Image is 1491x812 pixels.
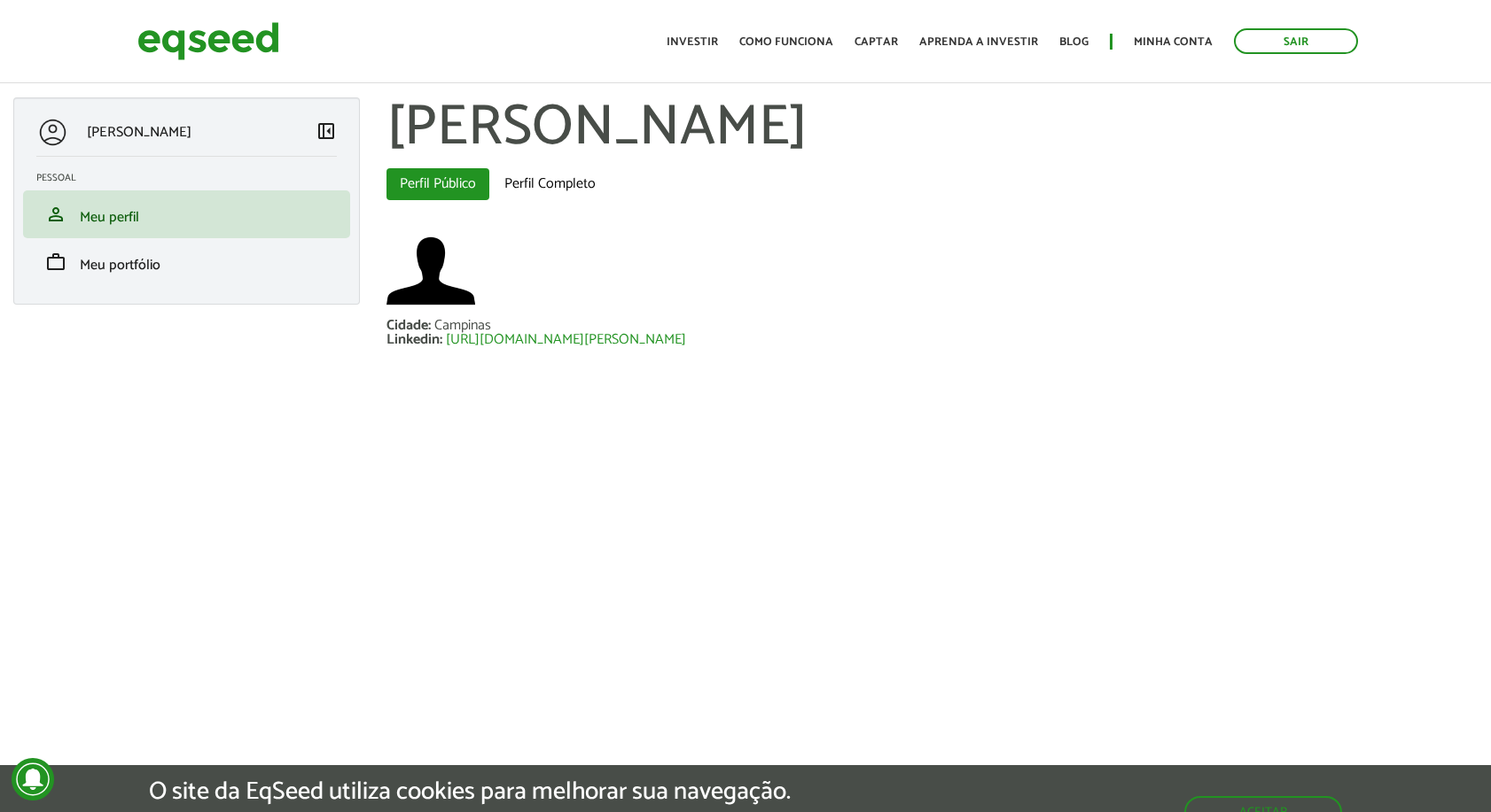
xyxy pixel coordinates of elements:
span: work [45,251,66,273]
img: EqSeed [137,18,279,65]
a: [URL][DOMAIN_NAME][PERSON_NAME] [446,333,686,347]
h2: Pessoal [36,173,350,183]
h5: O site da EqSeed utiliza cookies para melhorar sua navegação. [149,778,791,806]
a: Investir [667,36,718,48]
h1: [PERSON_NAME] [386,97,1479,159]
a: Captar [855,36,898,48]
li: Meu perfil [23,190,350,238]
a: workMeu portfólio [36,251,337,273]
a: Colapsar menu [316,120,337,145]
span: person [45,204,66,225]
a: Perfil Completo [491,168,609,200]
img: Foto de LUIS ALBERTO LEAL [386,227,475,315]
a: Como funciona [739,36,833,48]
div: Cidade [386,319,434,333]
a: Sair [1234,28,1358,54]
a: Minha conta [1134,36,1213,48]
p: [PERSON_NAME] [87,124,191,141]
div: Linkedin [386,333,446,347]
li: Meu portfólio [23,238,350,286]
div: Campinas [434,319,491,333]
span: Meu perfil [80,205,139,229]
a: Perfil Público [386,168,489,200]
a: Aprenda a investir [919,36,1038,48]
a: Ver perfil do usuário. [386,227,475,315]
span: : [440,328,442,352]
span: Meu portfólio [80,253,160,277]
span: : [428,313,431,337]
span: left_panel_close [316,120,337,142]
a: personMeu perfil [36,204,337,225]
a: Blog [1059,36,1089,48]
